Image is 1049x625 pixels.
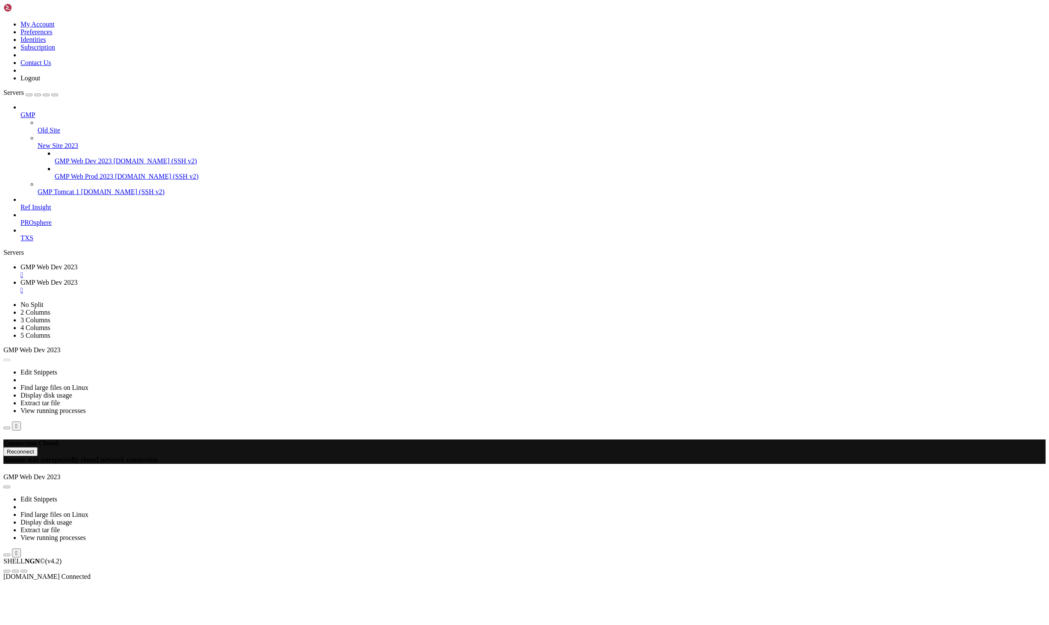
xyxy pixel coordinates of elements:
[55,157,1046,165] a: GMP Web Dev 2023 [DOMAIN_NAME] (SSH v2)
[21,227,1046,242] li: TXS
[21,44,55,51] a: Subscription
[21,234,1046,242] a: TXS
[21,392,72,399] a: Display disk usage
[55,165,1046,180] li: GMP Web Prod 2023 [DOMAIN_NAME] (SSH v2)
[38,127,1046,134] a: Old Site
[113,157,197,165] span: [DOMAIN_NAME] (SSH v2)
[21,384,88,391] a: Find large files on Linux
[38,188,1046,196] a: GMP Tomcat 1 [DOMAIN_NAME] (SSH v2)
[21,219,1046,227] a: PROsphere
[21,263,77,271] span: GMP Web Dev 2023
[21,316,50,324] a: 3 Columns
[21,28,53,35] a: Preferences
[38,127,60,134] span: Old Site
[21,301,44,308] a: No Split
[21,271,1046,279] a: 
[115,173,199,180] span: [DOMAIN_NAME] (SSH v2)
[55,150,1046,165] li: GMP Web Dev 2023 [DOMAIN_NAME] (SSH v2)
[55,173,1046,180] a: GMP Web Prod 2023 [DOMAIN_NAME] (SSH v2)
[21,111,35,118] span: GMP
[21,369,57,376] a: Edit Snippets
[3,89,24,96] span: Servers
[21,203,1046,211] a: Ref Insight
[21,286,1046,294] a: 
[38,142,1046,150] a: New Site 2023
[21,219,52,226] span: PROsphere
[21,399,60,407] a: Extract tar file
[21,407,86,414] a: View running processes
[21,111,1046,119] a: GMP
[3,249,1046,256] div: Servers
[3,346,60,354] span: GMP Web Dev 2023
[21,103,1046,196] li: GMP
[21,279,1046,294] a: GMP Web Dev 2023
[3,3,53,12] img: Shellngn
[38,188,79,195] span: GMP Tomcat 1
[21,196,1046,211] li: Ref Insight
[12,422,21,430] button: 
[38,142,78,149] span: New Site 2023
[38,134,1046,180] li: New Site 2023
[21,309,50,316] a: 2 Columns
[55,173,113,180] span: GMP Web Prod 2023
[21,74,40,82] a: Logout
[21,203,51,211] span: Ref Insight
[21,36,46,43] a: Identities
[21,263,1046,279] a: GMP Web Dev 2023
[38,180,1046,196] li: GMP Tomcat 1 [DOMAIN_NAME] (SSH v2)
[15,423,18,429] div: 
[21,21,55,28] a: My Account
[21,324,50,331] a: 4 Columns
[38,119,1046,134] li: Old Site
[81,188,165,195] span: [DOMAIN_NAME] (SSH v2)
[21,332,50,339] a: 5 Columns
[21,211,1046,227] li: PROsphere
[3,89,58,96] a: Servers
[55,157,112,165] span: GMP Web Dev 2023
[21,279,77,286] span: GMP Web Dev 2023
[21,234,33,242] span: TXS
[21,59,51,66] a: Contact Us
